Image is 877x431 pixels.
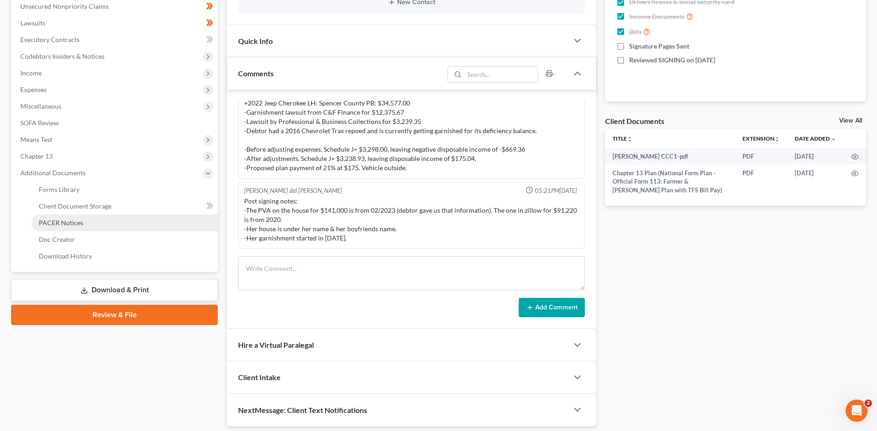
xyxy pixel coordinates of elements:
[464,67,538,82] input: Search...
[20,119,59,127] span: SOFA Review
[787,165,844,198] td: [DATE]
[735,148,787,165] td: PDF
[605,165,735,198] td: Chapter 13 Plan (National Form Plan - Official Form 113: Farmer & [PERSON_NAME] Plan with TFS Bil...
[238,406,367,414] span: NextMessage: Client Text Notifications
[39,219,83,227] span: PACER Notices
[735,165,787,198] td: PDF
[31,215,218,231] a: PACER Notices
[831,136,836,142] i: expand_more
[20,69,42,77] span: Income
[20,86,47,93] span: Expenses
[244,197,579,243] div: Post signing notes: -The PVA on the house for $141,000 is from 02/2023 (debtor gave us that infor...
[20,2,109,10] span: Unsecured Nonpriority Claims
[39,235,75,243] span: Doc Creator
[742,135,780,142] a: Extensionunfold_more
[629,27,642,37] span: Bills
[535,186,577,195] span: 05:21PM[DATE]
[787,148,844,165] td: [DATE]
[31,181,218,198] a: Forms Library
[244,186,342,195] div: [PERSON_NAME] del [PERSON_NAME]
[11,279,218,301] a: Download & Print
[39,202,111,210] span: Client Document Storage
[613,135,632,142] a: Titleunfold_more
[11,305,218,325] a: Review & File
[31,198,218,215] a: Client Document Storage
[31,231,218,248] a: Doc Creator
[39,252,92,260] span: Download History
[13,15,218,31] a: Lawsuits
[629,55,715,65] span: Reviewed SIGNING on [DATE]
[13,31,218,48] a: Executory Contracts
[238,69,274,78] span: Comments
[238,340,314,349] span: Hire a Virtual Paralegal
[519,298,585,317] button: Add Comment
[629,12,685,21] span: Income Documents
[244,89,579,172] div: Petition Preparer notes: +2022 Jeep Cherokee LH: Spencer County PB: $34,577.00 -Garnishment lawsu...
[605,148,735,165] td: [PERSON_NAME] CCC1-pdf
[238,37,273,45] span: Quick Info
[20,169,86,177] span: Additional Documents
[865,400,872,407] span: 2
[20,135,52,143] span: Means Test
[20,19,45,27] span: Lawsuits
[39,185,80,193] span: Forms Library
[20,36,80,43] span: Executory Contracts
[774,136,780,142] i: unfold_more
[627,136,632,142] i: unfold_more
[846,400,868,422] iframe: Intercom live chat
[629,42,689,51] span: Signature Pages Sent
[20,102,61,110] span: Miscellaneous
[605,116,664,126] div: Client Documents
[839,117,862,124] a: View All
[795,135,836,142] a: Date Added expand_more
[31,248,218,265] a: Download History
[13,115,218,131] a: SOFA Review
[20,152,53,160] span: Chapter 13
[238,373,281,382] span: Client Intake
[20,52,104,60] span: Codebtors Insiders & Notices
